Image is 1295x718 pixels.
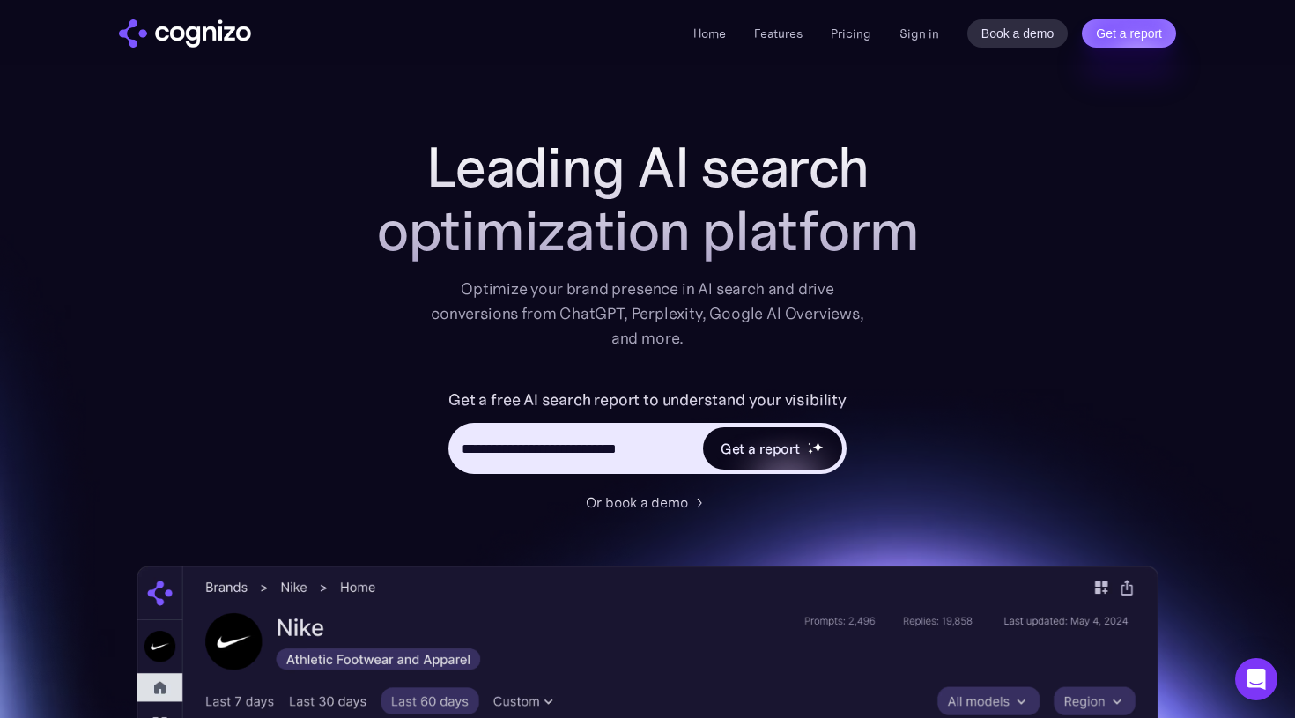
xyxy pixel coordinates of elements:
img: cognizo logo [119,19,251,48]
div: Get a report [721,438,800,459]
img: star [808,448,814,455]
a: Features [754,26,803,41]
a: Get a report [1082,19,1176,48]
a: Home [693,26,726,41]
a: Sign in [899,23,939,44]
a: Get a reportstarstarstar [701,426,844,471]
img: star [808,442,810,445]
a: Pricing [831,26,871,41]
div: Open Intercom Messenger [1235,658,1277,700]
div: Or book a demo [586,492,688,513]
label: Get a free AI search report to understand your visibility [448,386,847,414]
a: home [119,19,251,48]
h1: Leading AI search optimization platform [295,136,1000,263]
a: Book a demo [967,19,1069,48]
a: Or book a demo [586,492,709,513]
img: star [812,441,824,453]
form: Hero URL Input Form [448,386,847,483]
div: Optimize your brand presence in AI search and drive conversions from ChatGPT, Perplexity, Google ... [431,277,864,351]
